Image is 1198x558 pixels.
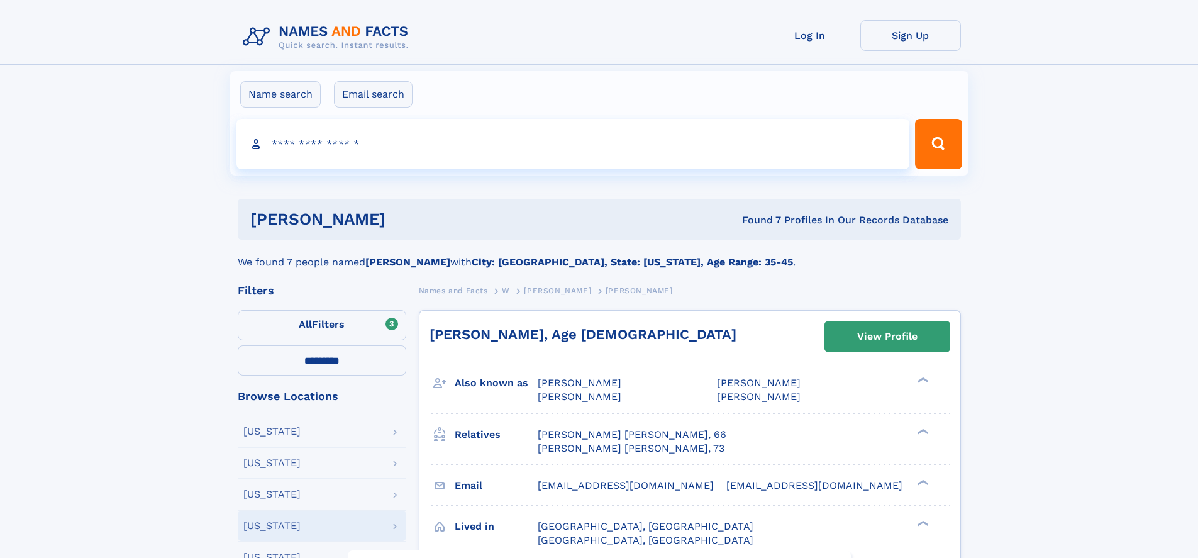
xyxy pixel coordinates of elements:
[430,326,736,342] a: [PERSON_NAME], Age [DEMOGRAPHIC_DATA]
[538,442,724,455] a: [PERSON_NAME] [PERSON_NAME], 73
[236,119,910,169] input: search input
[538,391,621,403] span: [PERSON_NAME]
[915,119,962,169] button: Search Button
[538,428,726,442] a: [PERSON_NAME] [PERSON_NAME], 66
[825,321,950,352] a: View Profile
[419,282,488,298] a: Names and Facts
[857,322,918,351] div: View Profile
[717,377,801,389] span: [PERSON_NAME]
[502,286,510,295] span: W
[726,479,902,491] span: [EMAIL_ADDRESS][DOMAIN_NAME]
[238,20,419,54] img: Logo Names and Facts
[760,20,860,51] a: Log In
[243,427,301,437] div: [US_STATE]
[455,372,538,394] h3: Also known as
[455,424,538,445] h3: Relatives
[502,282,510,298] a: W
[914,478,929,486] div: ❯
[914,427,929,435] div: ❯
[538,534,753,546] span: [GEOGRAPHIC_DATA], [GEOGRAPHIC_DATA]
[538,479,714,491] span: [EMAIL_ADDRESS][DOMAIN_NAME]
[238,285,406,296] div: Filters
[238,310,406,340] label: Filters
[563,213,948,227] div: Found 7 Profiles In Our Records Database
[914,519,929,527] div: ❯
[524,286,591,295] span: [PERSON_NAME]
[365,256,450,268] b: [PERSON_NAME]
[455,475,538,496] h3: Email
[606,286,673,295] span: [PERSON_NAME]
[238,240,961,270] div: We found 7 people named with .
[538,520,753,532] span: [GEOGRAPHIC_DATA], [GEOGRAPHIC_DATA]
[240,81,321,108] label: Name search
[860,20,961,51] a: Sign Up
[238,391,406,402] div: Browse Locations
[538,377,621,389] span: [PERSON_NAME]
[243,458,301,468] div: [US_STATE]
[472,256,793,268] b: City: [GEOGRAPHIC_DATA], State: [US_STATE], Age Range: 35-45
[243,521,301,531] div: [US_STATE]
[299,318,312,330] span: All
[455,516,538,537] h3: Lived in
[243,489,301,499] div: [US_STATE]
[717,391,801,403] span: [PERSON_NAME]
[250,211,564,227] h1: [PERSON_NAME]
[914,376,929,384] div: ❯
[334,81,413,108] label: Email search
[524,282,591,298] a: [PERSON_NAME]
